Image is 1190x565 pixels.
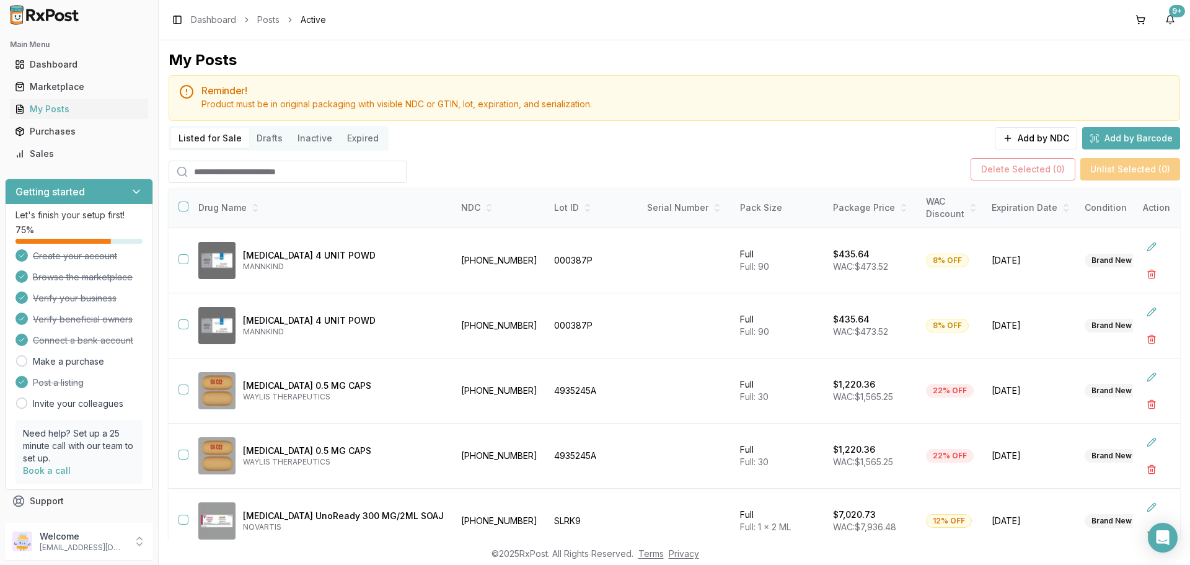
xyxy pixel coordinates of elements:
p: WAYLIS THERAPEUTICS [243,457,444,467]
div: Brand New [1085,449,1139,463]
td: [PHONE_NUMBER] [454,358,547,424]
a: Purchases [10,120,148,143]
p: [MEDICAL_DATA] 0.5 MG CAPS [243,380,444,392]
p: [MEDICAL_DATA] 0.5 MG CAPS [243,445,444,457]
th: Pack Size [733,188,826,228]
nav: breadcrumb [191,14,326,26]
span: 75 % [15,224,34,236]
button: Delete [1140,328,1163,350]
span: WAC: $473.52 [833,261,888,272]
p: MANNKIND [243,327,444,337]
span: Full: 90 [740,326,769,337]
p: $435.64 [833,248,870,260]
td: Full [733,228,826,293]
button: Drafts [249,128,290,148]
img: User avatar [12,532,32,551]
span: Browse the marketplace [33,271,133,283]
td: [PHONE_NUMBER] [454,489,547,554]
span: Active [301,14,326,26]
div: Brand New [1085,384,1139,398]
a: Posts [257,14,280,26]
span: Full: 1 x 2 ML [740,522,791,532]
img: RxPost Logo [5,5,84,25]
div: 12% OFF [926,514,972,528]
button: Expired [340,128,386,148]
span: Full: 30 [740,391,769,402]
p: Welcome [40,530,126,543]
span: WAC: $1,565.25 [833,391,893,402]
td: Full [733,293,826,358]
div: Brand New [1085,514,1139,528]
p: Need help? Set up a 25 minute call with our team to set up. [23,427,135,465]
div: 9+ [1169,5,1185,17]
th: Action [1133,188,1180,228]
button: Sales [5,144,153,164]
div: 8% OFF [926,254,969,267]
button: Edit [1140,301,1163,323]
img: Cosentyx UnoReady 300 MG/2ML SOAJ [198,502,236,540]
span: [DATE] [992,254,1070,267]
a: Make a purchase [33,355,104,368]
div: Sales [15,148,143,160]
span: [DATE] [992,515,1070,527]
span: Verify your business [33,292,117,305]
div: Product must be in original packaging with visible NDC or GTIN, lot, expiration, and serialization. [201,98,1170,110]
button: 9+ [1160,10,1180,30]
p: $1,220.36 [833,443,875,456]
button: Delete [1140,458,1163,481]
td: Full [733,424,826,489]
div: Expiration Date [992,202,1070,214]
button: Edit [1140,236,1163,258]
div: Package Price [833,202,911,214]
button: Add by Barcode [1082,127,1180,149]
button: My Posts [5,99,153,119]
p: MANNKIND [243,262,444,272]
p: WAYLIS THERAPEUTICS [243,392,444,402]
button: Delete [1140,523,1163,546]
p: $1,220.36 [833,378,875,391]
td: 000387P [547,228,640,293]
a: Dashboard [191,14,236,26]
td: [PHONE_NUMBER] [454,228,547,293]
div: 22% OFF [926,449,974,463]
button: Listed for Sale [171,128,249,148]
p: [EMAIL_ADDRESS][DOMAIN_NAME] [40,543,126,553]
span: Post a listing [33,376,84,389]
a: Marketplace [10,76,148,98]
td: Full [733,489,826,554]
div: Brand New [1085,319,1139,332]
button: Inactive [290,128,340,148]
img: Afrezza 4 UNIT POWD [198,307,236,344]
span: Connect a bank account [33,334,133,347]
h3: Getting started [15,184,85,199]
div: Marketplace [15,81,143,93]
span: Feedback [30,517,72,530]
div: Purchases [15,125,143,138]
div: Dashboard [15,58,143,71]
button: Edit [1140,366,1163,388]
a: Terms [638,548,664,559]
button: Support [5,490,153,512]
img: Avodart 0.5 MG CAPS [198,372,236,409]
span: Create your account [33,250,117,262]
h5: Reminder! [201,86,1170,96]
button: Purchases [5,122,153,141]
div: Drug Name [198,202,444,214]
p: [MEDICAL_DATA] UnoReady 300 MG/2ML SOAJ [243,510,444,522]
img: Afrezza 4 UNIT POWD [198,242,236,279]
span: WAC: $473.52 [833,326,888,337]
p: [MEDICAL_DATA] 4 UNIT POWD [243,314,444,327]
td: Full [733,358,826,424]
div: 8% OFF [926,319,969,332]
div: My Posts [15,103,143,115]
p: [MEDICAL_DATA] 4 UNIT POWD [243,249,444,262]
td: [PHONE_NUMBER] [454,424,547,489]
h2: Main Menu [10,40,148,50]
div: Open Intercom Messenger [1148,523,1178,553]
div: 22% OFF [926,384,974,398]
a: Invite your colleagues [33,398,123,410]
button: Delete [1140,263,1163,285]
span: Full: 90 [740,261,769,272]
button: Dashboard [5,55,153,74]
button: Edit [1140,431,1163,453]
